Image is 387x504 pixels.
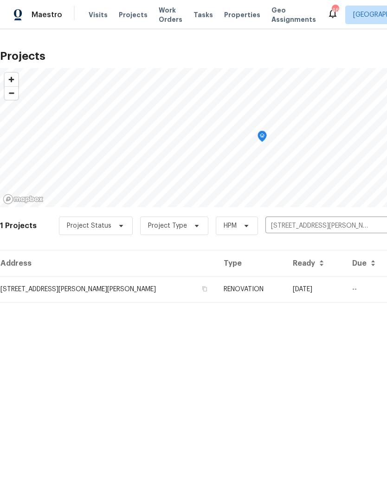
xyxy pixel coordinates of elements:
[271,6,316,24] span: Geo Assignments
[193,12,213,18] span: Tasks
[5,87,18,100] span: Zoom out
[5,86,18,100] button: Zoom out
[216,276,285,302] td: RENOVATION
[285,250,345,276] th: Ready
[89,10,108,19] span: Visits
[224,221,237,230] span: HPM
[258,131,267,145] div: Map marker
[332,6,338,15] div: 46
[224,10,260,19] span: Properties
[32,10,62,19] span: Maestro
[3,194,44,204] a: Mapbox homepage
[285,276,345,302] td: Acq COE 2025-09-22T00:00:00.000Z
[148,221,187,230] span: Project Type
[67,221,111,230] span: Project Status
[216,250,285,276] th: Type
[5,73,18,86] button: Zoom in
[265,219,372,233] input: Search projects
[119,10,148,19] span: Projects
[200,285,209,293] button: Copy Address
[159,6,182,24] span: Work Orders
